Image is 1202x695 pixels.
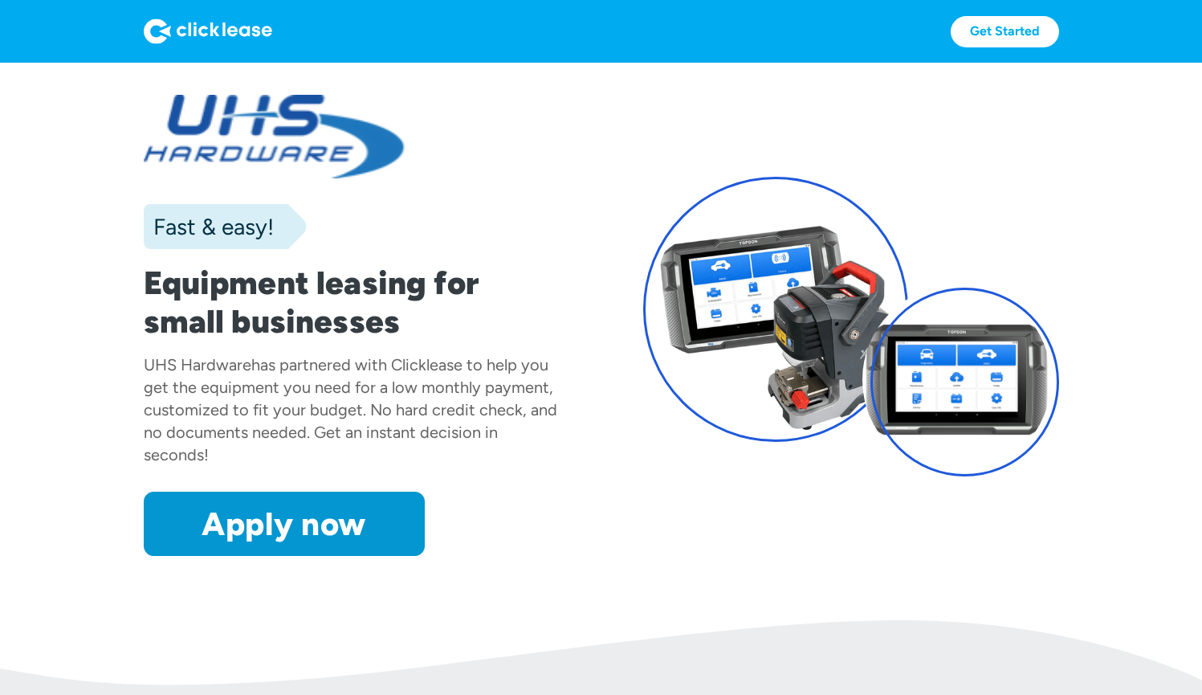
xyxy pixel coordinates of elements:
div: has partnered with Clicklease to help you get the equipment you need for a low monthly payment, c... [144,355,557,464]
a: Get Started [951,16,1059,47]
a: Apply now [144,492,425,556]
div: Fast & easy! [144,211,274,243]
h1: Equipment leasing for small businesses [144,264,560,341]
div: UHS Hardware [144,355,251,374]
img: Logo [144,18,272,44]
